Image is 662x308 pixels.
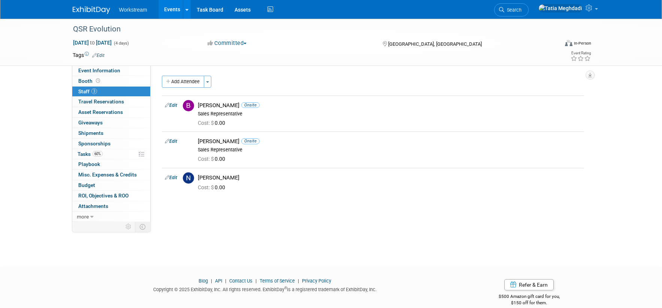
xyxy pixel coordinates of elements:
[565,40,572,46] img: Format-Inperson.png
[198,120,215,126] span: Cost: $
[72,87,150,97] a: Staff3
[254,278,259,284] span: |
[78,161,100,167] span: Playbook
[78,78,102,84] span: Booth
[72,118,150,128] a: Giveaways
[78,120,103,126] span: Giveaways
[223,278,228,284] span: |
[302,278,331,284] a: Privacy Policy
[93,151,103,157] span: 60%
[72,201,150,211] a: Attachments
[78,141,111,147] span: Sponsorships
[198,138,581,145] div: [PERSON_NAME]
[72,180,150,190] a: Budget
[135,222,150,232] td: Toggle Event Tabs
[198,184,215,190] span: Cost: $
[78,88,97,94] span: Staff
[284,286,287,290] sup: ®
[241,102,260,108] span: Onsite
[183,172,194,184] img: N.jpg
[504,7,522,13] span: Search
[198,120,228,126] span: 0.00
[72,191,150,201] a: ROI, Objectives & ROO
[469,289,590,306] div: $500 Amazon gift card for you,
[165,103,177,108] a: Edit
[198,111,581,117] div: Sales Representative
[73,39,112,46] span: [DATE] [DATE]
[215,278,222,284] a: API
[72,66,150,76] a: Event Information
[78,193,129,199] span: ROI, Objectives & ROO
[72,107,150,117] a: Asset Reservations
[504,279,554,290] a: Refer & Earn
[73,6,110,14] img: ExhibitDay
[78,172,137,178] span: Misc. Expenses & Credits
[78,151,103,157] span: Tasks
[78,130,103,136] span: Shipments
[229,278,253,284] a: Contact Us
[388,41,482,47] span: [GEOGRAPHIC_DATA], [GEOGRAPHIC_DATA]
[494,3,529,16] a: Search
[574,40,591,46] div: In-Person
[77,214,89,220] span: more
[241,138,260,144] span: Onsite
[122,222,135,232] td: Personalize Event Tab Strip
[209,278,214,284] span: |
[260,278,295,284] a: Terms of Service
[78,99,124,105] span: Travel Reservations
[78,67,120,73] span: Event Information
[72,128,150,138] a: Shipments
[198,156,215,162] span: Cost: $
[72,149,150,159] a: Tasks60%
[165,175,177,180] a: Edit
[91,88,97,94] span: 3
[72,212,150,222] a: more
[165,139,177,144] a: Edit
[183,100,194,111] img: B.jpg
[198,102,581,109] div: [PERSON_NAME]
[205,39,250,47] button: Committed
[94,78,102,84] span: Booth not reserved yet
[199,278,208,284] a: Blog
[514,39,592,50] div: Event Format
[296,278,301,284] span: |
[72,76,150,86] a: Booth
[538,4,583,12] img: Tatia Meghdadi
[73,284,458,293] div: Copyright © 2025 ExhibitDay, Inc. All rights reserved. ExhibitDay is a registered trademark of Ex...
[73,51,105,59] td: Tags
[198,147,581,153] div: Sales Representative
[571,51,591,55] div: Event Rating
[469,300,590,306] div: $150 off for them.
[92,53,105,58] a: Edit
[89,40,96,46] span: to
[162,76,204,88] button: Add Attendee
[70,22,547,36] div: QSR Evolution
[72,159,150,169] a: Playbook
[72,139,150,149] a: Sponsorships
[198,184,228,190] span: 0.00
[113,41,129,46] span: (4 days)
[78,109,123,115] span: Asset Reservations
[198,156,228,162] span: 0.00
[78,203,108,209] span: Attachments
[72,97,150,107] a: Travel Reservations
[119,7,147,13] span: Workstream
[198,174,581,181] div: [PERSON_NAME]
[78,182,95,188] span: Budget
[72,170,150,180] a: Misc. Expenses & Credits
